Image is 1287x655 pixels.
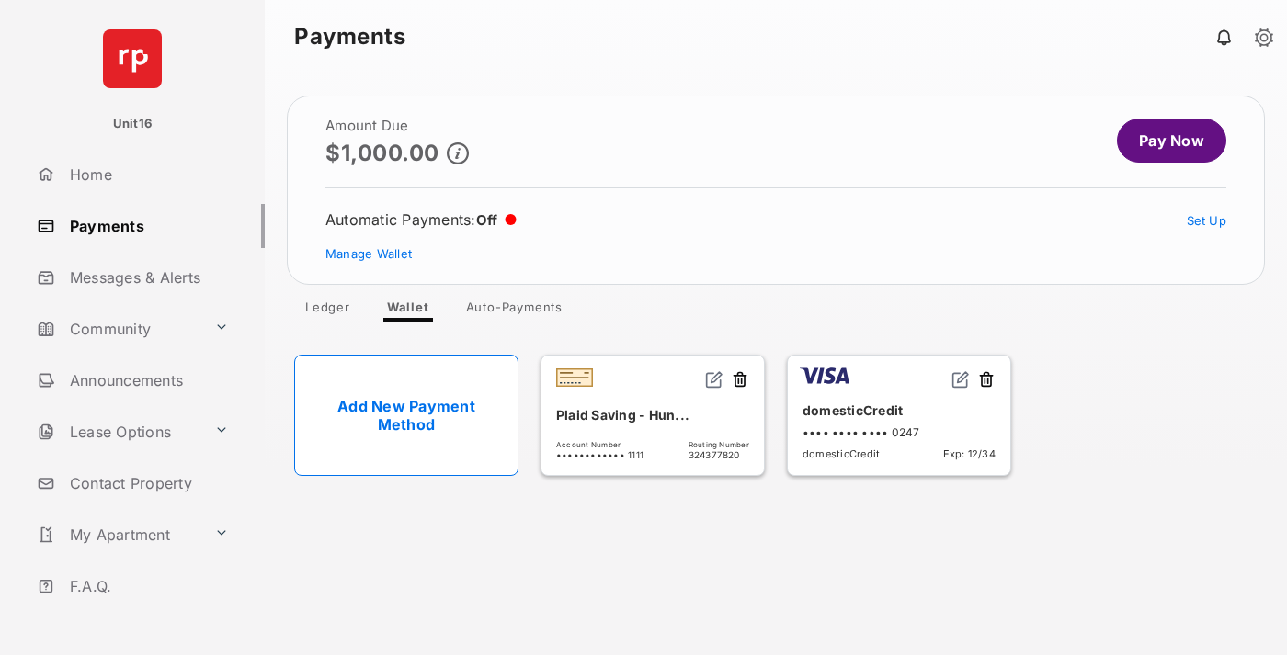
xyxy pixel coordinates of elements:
[29,152,265,197] a: Home
[689,449,749,460] span: 324377820
[803,395,996,425] div: domesticCredit
[29,513,207,557] a: My Apartment
[556,400,749,430] div: Plaid Saving - Hun...
[372,299,444,322] a: Wallet
[113,115,153,133] p: Unit16
[1187,213,1227,228] a: Set Up
[476,211,498,229] span: Off
[951,370,970,389] img: svg+xml;base64,PHN2ZyB2aWV3Qm94PSIwIDAgMjQgMjQiIHdpZHRoPSIxNiIgaGVpZ2h0PSIxNiIgZmlsbD0ibm9uZSIgeG...
[29,255,265,299] a: Messages & Alerts
[325,119,469,133] h2: Amount Due
[451,299,577,322] a: Auto-Payments
[943,447,996,460] span: Exp: 12/34
[325,210,517,229] div: Automatic Payments :
[556,449,643,460] span: •••••••••••• 1111
[29,564,265,608] a: F.A.Q.
[803,447,880,460] span: domesticCredit
[689,440,749,449] span: Routing Number
[556,440,643,449] span: Account Number
[294,26,405,48] strong: Payments
[290,299,365,322] a: Ledger
[803,425,996,439] div: •••• •••• •••• 0247
[705,370,723,389] img: svg+xml;base64,PHN2ZyB2aWV3Qm94PSIwIDAgMjQgMjQiIHdpZHRoPSIxNiIgaGVpZ2h0PSIxNiIgZmlsbD0ibm9uZSIgeG...
[29,307,207,351] a: Community
[29,461,265,505] a: Contact Property
[294,355,518,476] a: Add New Payment Method
[29,204,265,248] a: Payments
[29,358,265,402] a: Announcements
[29,410,207,454] a: Lease Options
[103,29,162,88] img: svg+xml;base64,PHN2ZyB4bWxucz0iaHR0cDovL3d3dy53My5vcmcvMjAwMC9zdmciIHdpZHRoPSI2NCIgaGVpZ2h0PSI2NC...
[325,246,412,261] a: Manage Wallet
[325,141,439,165] p: $1,000.00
